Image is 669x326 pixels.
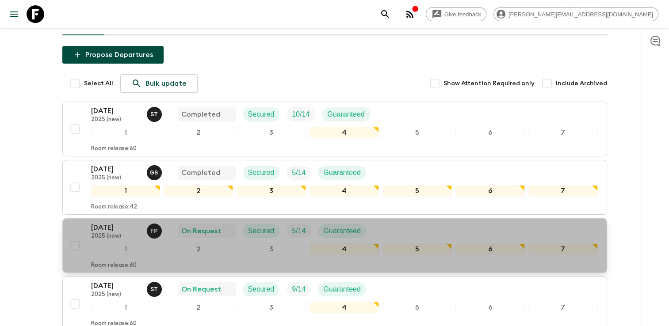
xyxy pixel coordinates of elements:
[310,302,379,313] div: 4
[62,160,607,215] button: [DATE]2025 (new)Gianluca SavarinoCompletedSecuredTrip FillGuaranteed1234567Room release:42
[323,167,361,178] p: Guaranteed
[147,282,164,297] button: ST
[426,7,486,21] a: Give feedback
[292,167,306,178] p: 5 / 14
[91,222,140,233] p: [DATE]
[181,109,220,120] p: Completed
[455,302,525,313] div: 6
[181,226,221,236] p: On Request
[164,302,233,313] div: 2
[150,286,158,293] p: S T
[164,127,233,138] div: 2
[120,74,198,93] a: Bulk update
[91,106,140,116] p: [DATE]
[287,224,311,238] div: Trip Fill
[382,243,452,255] div: 5
[327,109,365,120] p: Guaranteed
[455,127,525,138] div: 6
[443,79,535,88] span: Show Attention Required only
[62,218,607,273] button: [DATE]2025 (new)Federico PolettiOn RequestSecuredTrip FillGuaranteed1234567Room release:60
[91,174,140,182] p: 2025 (new)
[292,226,306,236] p: 5 / 14
[528,185,598,197] div: 7
[382,302,452,313] div: 5
[164,243,233,255] div: 2
[91,127,161,138] div: 1
[84,79,113,88] span: Select All
[243,166,280,180] div: Secured
[243,107,280,121] div: Secured
[164,185,233,197] div: 2
[310,185,379,197] div: 4
[91,262,137,269] p: Room release: 60
[91,164,140,174] p: [DATE]
[91,204,137,211] p: Room release: 42
[310,243,379,255] div: 4
[528,243,598,255] div: 7
[248,226,275,236] p: Secured
[556,79,607,88] span: Include Archived
[528,127,598,138] div: 7
[323,284,361,295] p: Guaranteed
[287,166,311,180] div: Trip Fill
[91,243,161,255] div: 1
[62,46,164,64] button: Propose Departures
[493,7,658,21] div: [PERSON_NAME][EMAIL_ADDRESS][DOMAIN_NAME]
[287,107,315,121] div: Trip Fill
[310,127,379,138] div: 4
[91,116,140,123] p: 2025 (new)
[243,224,280,238] div: Secured
[248,109,275,120] p: Secured
[376,5,394,23] button: search adventures
[147,284,164,292] span: Simona Timpanaro
[91,233,140,240] p: 2025 (new)
[243,282,280,296] div: Secured
[91,302,161,313] div: 1
[287,282,311,296] div: Trip Fill
[323,226,361,236] p: Guaranteed
[382,127,452,138] div: 5
[237,127,306,138] div: 3
[147,168,164,175] span: Gianluca Savarino
[382,185,452,197] div: 5
[147,110,164,117] span: Simona Timpanaro
[248,167,275,178] p: Secured
[5,5,23,23] button: menu
[181,284,221,295] p: On Request
[147,226,164,233] span: Federico Poletti
[528,302,598,313] div: 7
[91,291,140,298] p: 2025 (new)
[91,185,161,197] div: 1
[91,145,137,152] p: Room release: 60
[62,102,607,156] button: [DATE]2025 (new)Simona TimpanaroCompletedSecuredTrip FillGuaranteed1234567Room release:60
[455,185,525,197] div: 6
[145,78,187,89] p: Bulk update
[147,224,164,239] button: FP
[150,227,158,235] p: F P
[237,243,306,255] div: 3
[91,281,140,291] p: [DATE]
[237,185,306,197] div: 3
[237,302,306,313] div: 3
[248,284,275,295] p: Secured
[292,284,306,295] p: 9 / 14
[292,109,310,120] p: 10 / 14
[181,167,220,178] p: Completed
[455,243,525,255] div: 6
[440,11,486,18] span: Give feedback
[504,11,658,18] span: [PERSON_NAME][EMAIL_ADDRESS][DOMAIN_NAME]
